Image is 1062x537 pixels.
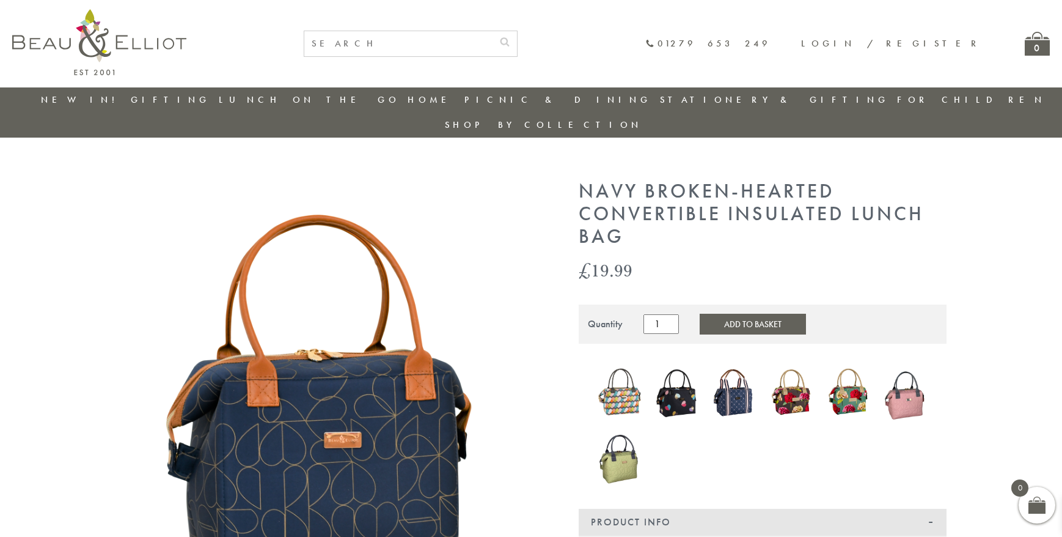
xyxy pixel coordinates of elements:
[700,314,806,335] button: Add to Basket
[660,94,889,106] a: Stationery & Gifting
[826,362,871,422] img: Sarah Kelleher convertible lunch bag teal
[883,362,928,425] a: Oxford quilted lunch bag mallow
[1025,32,1050,56] a: 0
[464,94,651,106] a: Picnic & Dining
[219,94,400,106] a: Lunch On The Go
[445,119,642,131] a: Shop by collection
[131,94,210,106] a: Gifting
[579,509,947,536] div: Product Info
[579,257,632,283] bdi: 19.99
[41,94,123,106] a: New in!
[897,94,1046,106] a: For Children
[826,362,871,425] a: Sarah Kelleher convertible lunch bag teal
[12,9,186,75] img: logo
[883,362,928,423] img: Oxford quilted lunch bag mallow
[597,426,642,488] img: Oxford quilted lunch bag pistachio
[645,39,771,49] a: 01279 653 249
[769,365,814,420] img: Sarah Kelleher Lunch Bag Dark Stone
[597,364,642,424] a: Carnaby eclipse convertible lunch bag
[579,180,947,248] h1: Navy Broken-hearted Convertible Insulated Lunch Bag
[801,37,982,50] a: Login / Register
[1011,480,1028,497] span: 0
[597,426,642,491] a: Oxford quilted lunch bag pistachio
[597,364,642,421] img: Carnaby eclipse convertible lunch bag
[769,365,814,423] a: Sarah Kelleher Lunch Bag Dark Stone
[588,319,623,330] div: Quantity
[643,314,679,334] input: Product quantity
[654,362,700,423] img: Emily convertible lunch bag
[654,362,700,426] a: Emily convertible lunch bag
[579,257,591,283] span: £
[712,365,757,423] a: Monogram Midnight Convertible Lunch Bag
[712,365,757,420] img: Monogram Midnight Convertible Lunch Bag
[304,31,493,56] input: SEARCH
[408,94,456,106] a: Home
